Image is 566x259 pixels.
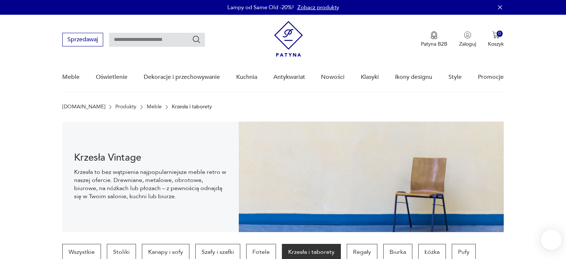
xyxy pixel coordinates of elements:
[492,31,500,39] img: Ikona koszyka
[488,31,504,48] button: 0Koszyk
[62,38,103,43] a: Sprzedawaj
[62,33,103,46] button: Sprzedawaj
[62,104,105,110] a: [DOMAIN_NAME]
[421,31,447,48] button: Patyna B2B
[459,41,476,48] p: Zaloguj
[144,63,220,91] a: Dekoracje i przechowywanie
[421,31,447,48] a: Ikona medaluPatyna B2B
[192,35,201,44] button: Szukaj
[239,122,504,232] img: bc88ca9a7f9d98aff7d4658ec262dcea.jpg
[488,41,504,48] p: Koszyk
[321,63,345,91] a: Nowości
[74,153,227,162] h1: Krzesła Vintage
[448,63,462,91] a: Style
[464,31,471,39] img: Ikonka użytkownika
[361,63,379,91] a: Klasyki
[395,63,432,91] a: Ikony designu
[74,168,227,200] p: Krzesła to bez wątpienia najpopularniejsze meble retro w naszej ofercie. Drewniane, metalowe, obr...
[62,63,80,91] a: Meble
[497,31,503,37] div: 0
[274,21,303,57] img: Patyna - sklep z meblami i dekoracjami vintage
[115,104,136,110] a: Produkty
[96,63,127,91] a: Oświetlenie
[459,31,476,48] button: Zaloguj
[227,4,294,11] p: Lampy od Same Old -20%!
[147,104,162,110] a: Meble
[478,63,504,91] a: Promocje
[172,104,212,110] p: Krzesła i taborety
[297,4,339,11] a: Zobacz produkty
[273,63,305,91] a: Antykwariat
[421,41,447,48] p: Patyna B2B
[430,31,438,39] img: Ikona medalu
[236,63,257,91] a: Kuchnia
[541,230,562,250] iframe: Smartsupp widget button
